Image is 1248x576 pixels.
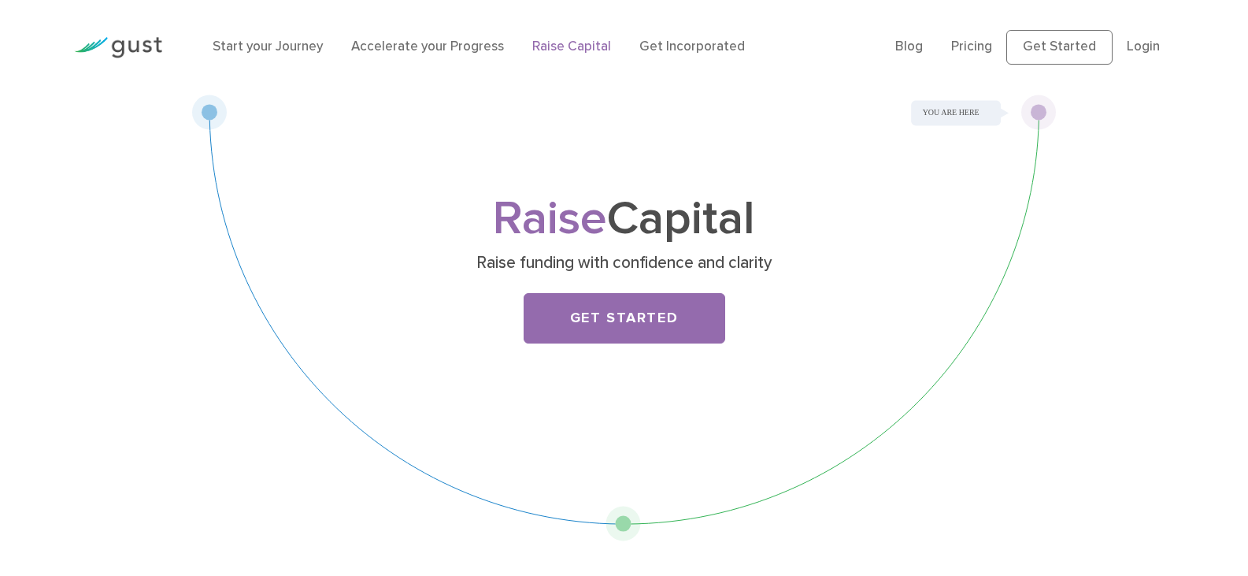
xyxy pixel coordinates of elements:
span: Raise [493,191,607,247]
a: Get Incorporated [639,39,745,54]
a: Get Started [524,293,725,344]
a: Accelerate your Progress [351,39,504,54]
a: Login [1127,39,1160,54]
a: Get Started [1006,30,1113,65]
a: Start your Journey [213,39,323,54]
p: Raise funding with confidence and clarity [319,252,929,274]
a: Pricing [951,39,992,54]
h1: Capital [313,198,935,241]
img: Gust Logo [74,37,162,58]
a: Blog [895,39,923,54]
a: Raise Capital [532,39,611,54]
